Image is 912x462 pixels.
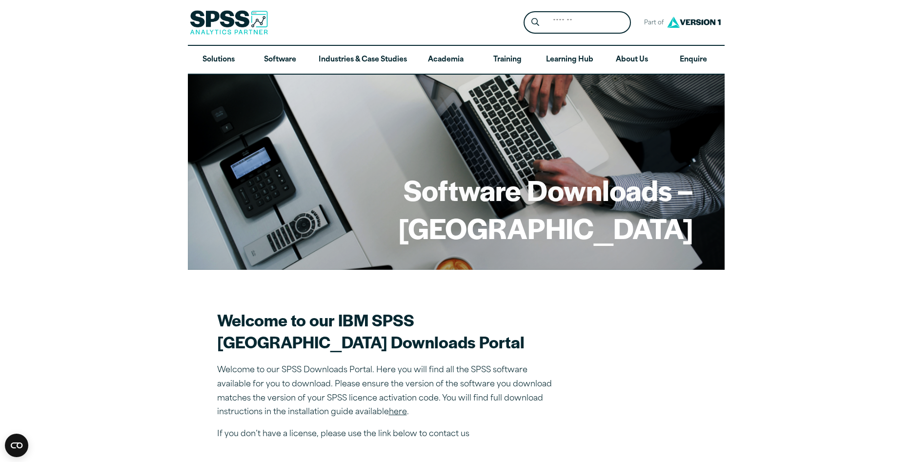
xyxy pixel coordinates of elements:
a: Software [249,46,311,74]
h1: Software Downloads – [GEOGRAPHIC_DATA] [219,171,693,246]
button: Search magnifying glass icon [526,14,544,32]
span: Part of [639,16,665,30]
a: Learning Hub [538,46,601,74]
a: here [389,408,407,416]
a: Industries & Case Studies [311,46,415,74]
p: Welcome to our SPSS Downloads Portal. Here you will find all the SPSS software available for you ... [217,363,559,420]
a: About Us [601,46,663,74]
p: If you don’t have a license, please use the link below to contact us [217,427,559,442]
a: Enquire [663,46,724,74]
button: Open CMP widget [5,434,28,457]
a: Solutions [188,46,249,74]
a: Training [476,46,538,74]
img: SPSS Analytics Partner [190,10,268,35]
nav: Desktop version of site main menu [188,46,725,74]
h2: Welcome to our IBM SPSS [GEOGRAPHIC_DATA] Downloads Portal [217,309,559,353]
a: Academia [415,46,476,74]
svg: Search magnifying glass icon [531,18,539,26]
form: Site Header Search Form [524,11,631,34]
img: Version1 Logo [665,13,723,31]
